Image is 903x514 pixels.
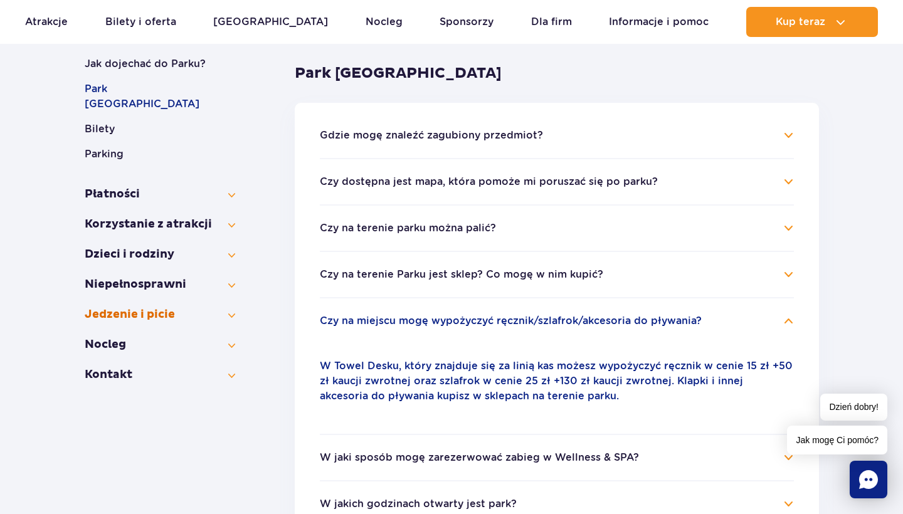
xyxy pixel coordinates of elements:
[85,247,235,262] button: Dzieci i rodziny
[320,498,517,510] button: W jakich godzinach otwarty jest park?
[320,315,702,327] button: Czy na miejscu mogę wypożyczyć ręcznik/szlafrok/akcesoria do pływania?
[213,7,328,37] a: [GEOGRAPHIC_DATA]
[295,64,819,83] h3: Park [GEOGRAPHIC_DATA]
[531,7,572,37] a: Dla firm
[25,7,68,37] a: Atrakcje
[609,7,709,37] a: Informacje i pomoc
[366,7,403,37] a: Nocleg
[85,277,235,292] button: Niepełno­sprawni
[85,217,235,232] button: Korzystanie z atrakcji
[746,7,878,37] button: Kup teraz
[820,394,887,421] span: Dzień dobry!
[85,122,235,137] button: Bilety
[787,426,887,454] span: Jak mogę Ci pomóc?
[85,307,235,322] button: Jedzenie i picie
[85,147,235,162] button: Parking
[320,176,658,187] button: Czy dostępna jest mapa, która pomoże mi poruszać się po parku?
[85,56,235,71] button: Jak dojechać do Parku?
[776,16,825,28] span: Kup teraz
[440,7,494,37] a: Sponsorzy
[320,130,543,141] button: Gdzie mogę znaleźć zagubiony przedmiot?
[105,7,176,37] a: Bilety i oferta
[320,452,639,463] button: W jaki sposób mogę zarezerwować zabieg w Wellness & SPA?
[850,461,887,498] div: Chat
[85,81,235,112] button: Park [GEOGRAPHIC_DATA]
[320,359,794,404] p: W Towel Desku, który znajduje się za linią kas możesz wypożyczyć ręcznik w cenie 15 zł +50 zł kau...
[320,269,603,280] button: Czy na terenie Parku jest sklep? Co mogę w nim kupić?
[85,337,235,352] button: Nocleg
[85,367,235,382] button: Kontakt
[320,223,496,234] button: Czy na terenie parku można palić?
[85,187,235,202] button: Płatności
